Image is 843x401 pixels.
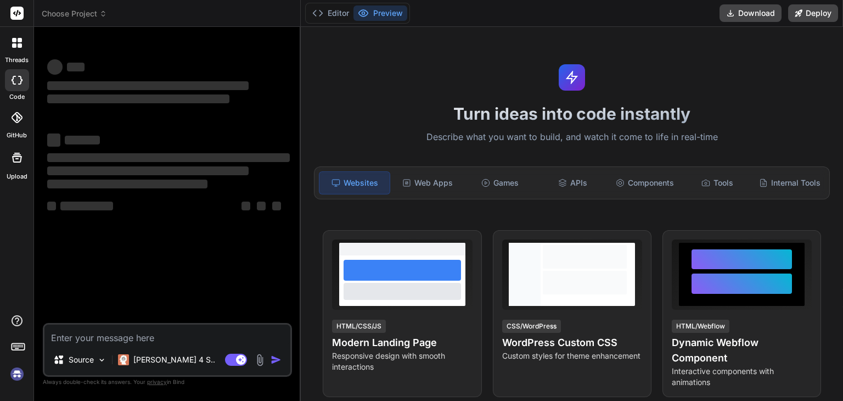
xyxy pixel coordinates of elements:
div: HTML/CSS/JS [332,320,386,333]
label: code [9,92,25,102]
span: Choose Project [42,8,107,19]
div: Games [465,171,535,194]
img: attachment [254,354,266,366]
label: GitHub [7,131,27,140]
span: ‌ [47,94,229,103]
h4: Modern Landing Page [332,335,472,350]
span: ‌ [47,202,56,210]
div: Websites [319,171,390,194]
p: [PERSON_NAME] 4 S.. [133,354,215,365]
p: Always double-check its answers. Your in Bind [43,377,292,387]
button: Editor [308,5,353,21]
label: threads [5,55,29,65]
span: ‌ [47,153,290,162]
span: ‌ [272,202,281,210]
img: Claude 4 Sonnet [118,354,129,365]
span: ‌ [47,166,249,175]
span: ‌ [60,202,113,210]
p: Source [69,354,94,365]
span: ‌ [47,81,249,90]
img: icon [271,354,282,365]
span: ‌ [47,133,60,147]
p: Interactive components with animations [672,366,812,388]
span: ‌ [47,180,207,188]
div: APIs [537,171,608,194]
img: signin [8,365,26,383]
label: Upload [7,172,27,181]
button: Preview [353,5,407,21]
span: ‌ [257,202,266,210]
div: Internal Tools [755,171,825,194]
h4: Dynamic Webflow Component [672,335,812,366]
button: Download [720,4,782,22]
div: CSS/WordPress [502,320,561,333]
div: Web Apps [392,171,463,194]
span: privacy [147,378,167,385]
img: Pick Models [97,355,106,365]
div: HTML/Webflow [672,320,729,333]
p: Custom styles for theme enhancement [502,350,642,361]
p: Describe what you want to build, and watch it come to life in real-time [307,130,836,144]
span: ‌ [65,136,100,144]
h1: Turn ideas into code instantly [307,104,836,124]
span: ‌ [67,63,85,71]
div: Tools [682,171,752,194]
div: Components [610,171,680,194]
span: ‌ [47,59,63,75]
p: Responsive design with smooth interactions [332,350,472,372]
h4: WordPress Custom CSS [502,335,642,350]
button: Deploy [788,4,838,22]
span: ‌ [241,202,250,210]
